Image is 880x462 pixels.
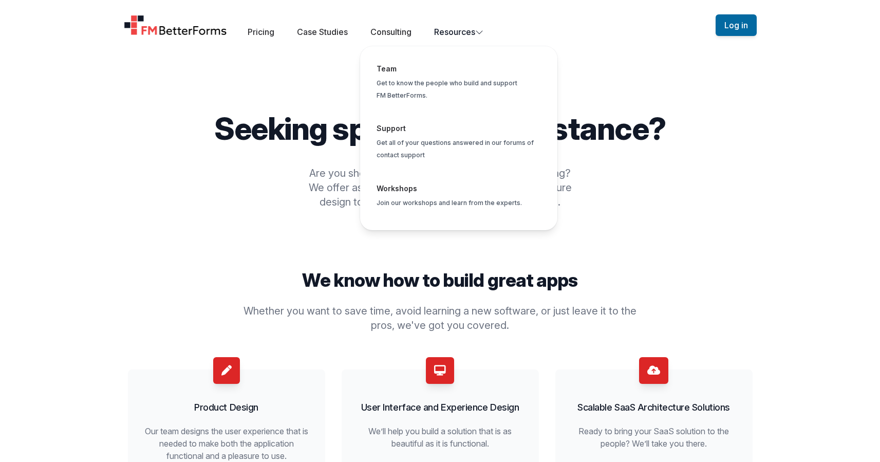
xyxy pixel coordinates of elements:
a: Team [377,64,397,73]
a: Case Studies [297,27,348,37]
a: Support [377,124,406,133]
h3: User Interface and Experience Design [354,400,527,415]
a: Pricing [248,27,274,37]
p: We know how to build great apps [128,270,753,290]
p: Whether you want to save time, avoid learning a new software, or just leave it to the pros, we've... [240,304,641,332]
a: Home [124,15,228,35]
button: Resources Team Get to know the people who build and support FM BetterForms. Support Get all of yo... [434,26,483,38]
p: Ready to bring your SaaS solution to the people? We’ll take you there. [568,425,740,450]
nav: Global [111,12,769,38]
h3: Scalable SaaS Architecture Solutions [568,400,740,415]
h3: Product Design [140,400,313,415]
a: Consulting [370,27,411,37]
button: Log in [716,14,757,36]
p: We’ll help you build a solution that is as beautiful as it is functional. [354,425,527,450]
a: Workshops [377,184,417,193]
p: Seeking specialized assistance? [128,113,753,144]
p: Are you short of time, or is development not your thing? We offer assistance ranging from high-le... [292,166,588,209]
p: Our team designs the user experience that is needed to make both the application functional and a... [140,425,313,462]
